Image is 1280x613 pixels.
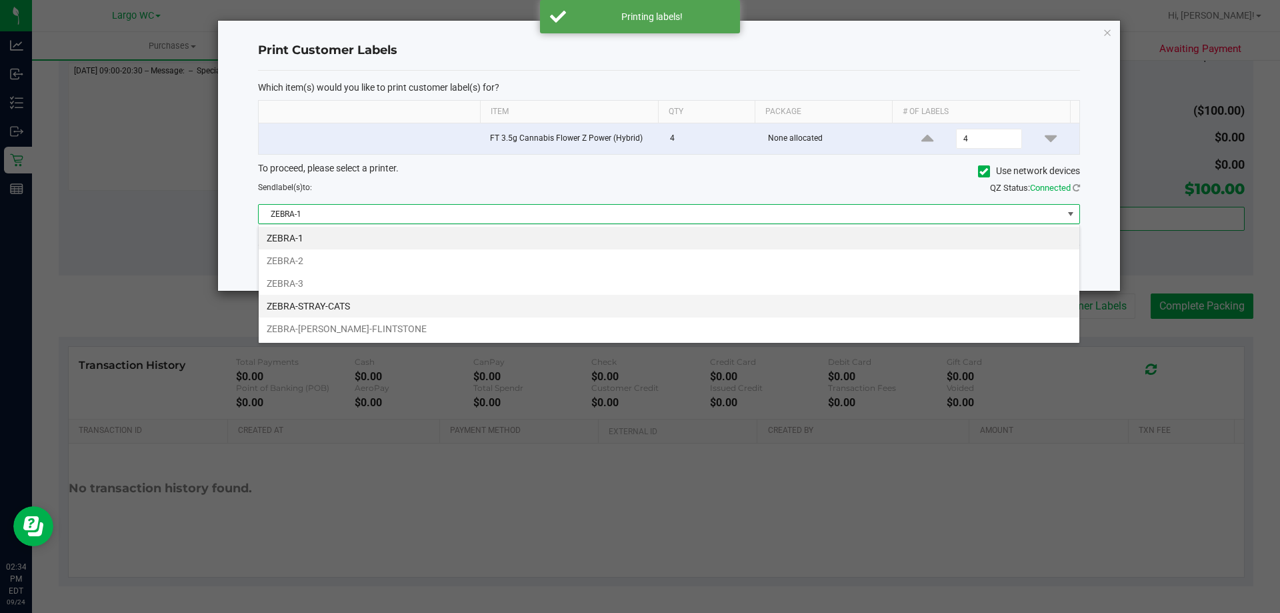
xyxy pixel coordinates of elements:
span: ZEBRA-1 [259,205,1063,223]
li: ZEBRA-3 [259,272,1079,295]
li: ZEBRA-2 [259,249,1079,272]
th: Qty [658,101,755,123]
th: # of labels [892,101,1070,123]
th: Item [480,101,658,123]
td: None allocated [760,123,899,154]
p: Which item(s) would you like to print customer label(s) for? [258,81,1080,93]
span: Send to: [258,183,312,192]
h4: Print Customer Labels [258,42,1080,59]
iframe: Resource center [13,506,53,546]
li: ZEBRA-[PERSON_NAME]-FLINTSTONE [259,318,1079,340]
td: FT 3.5g Cannabis Flower Z Power (Hybrid) [482,123,662,154]
li: ZEBRA-1 [259,227,1079,249]
span: Connected [1030,183,1071,193]
li: ZEBRA-STRAY-CATS [259,295,1079,318]
th: Package [755,101,892,123]
div: Printing labels! [573,10,730,23]
label: Use network devices [978,164,1080,178]
span: label(s) [276,183,303,192]
div: To proceed, please select a printer. [248,161,1090,181]
span: QZ Status: [990,183,1080,193]
td: 4 [662,123,760,154]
